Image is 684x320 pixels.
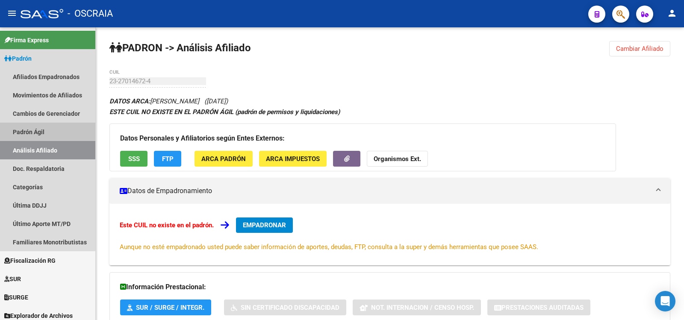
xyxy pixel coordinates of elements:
span: SUR / SURGE / INTEGR. [136,304,204,311]
div: Datos de Empadronamiento [109,204,670,265]
button: Organismos Ext. [367,151,428,167]
button: SUR / SURGE / INTEGR. [120,299,211,315]
span: Sin Certificado Discapacidad [241,304,339,311]
button: Prestaciones Auditadas [487,299,590,315]
strong: ESTE CUIL NO EXISTE EN EL PADRÓN ÁGIL (padrón de permisos y liquidaciones) [109,108,340,116]
span: SURGE [4,293,28,302]
h3: Datos Personales y Afiliatorios según Entes Externos: [120,132,605,144]
button: ARCA Impuestos [259,151,327,167]
button: Sin Certificado Discapacidad [224,299,346,315]
span: ARCA Padrón [201,155,246,163]
strong: Organismos Ext. [374,155,421,163]
span: Not. Internacion / Censo Hosp. [371,304,474,311]
button: SSS [120,151,147,167]
div: Open Intercom Messenger [655,291,675,311]
span: ARCA Impuestos [266,155,320,163]
span: Cambiar Afiliado [616,45,663,53]
mat-icon: person [667,8,677,18]
span: EMPADRONAR [243,221,286,229]
span: SSS [128,155,140,163]
mat-panel-title: Datos de Empadronamiento [120,186,650,196]
button: Not. Internacion / Censo Hosp. [353,299,481,315]
button: ARCA Padrón [195,151,253,167]
span: FTP [162,155,174,163]
strong: DATOS ARCA: [109,97,150,105]
button: EMPADRONAR [236,217,293,233]
span: Padrón [4,54,32,63]
mat-expansion-panel-header: Datos de Empadronamiento [109,178,670,204]
span: SUR [4,274,21,284]
button: Cambiar Afiliado [609,41,670,56]
strong: PADRON -> Análisis Afiliado [109,42,251,54]
span: Aunque no esté empadronado usted puede saber información de aportes, deudas, FTP, consulta a la s... [120,243,538,251]
strong: Este CUIL no existe en el padrón. [120,221,214,229]
span: Firma Express [4,35,49,45]
span: - OSCRAIA [68,4,113,23]
mat-icon: menu [7,8,17,18]
button: FTP [154,151,181,167]
span: [PERSON_NAME] [109,97,199,105]
h3: Información Prestacional: [120,281,660,293]
span: Prestaciones Auditadas [501,304,584,311]
span: Fiscalización RG [4,256,56,265]
span: ([DATE]) [204,97,228,105]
